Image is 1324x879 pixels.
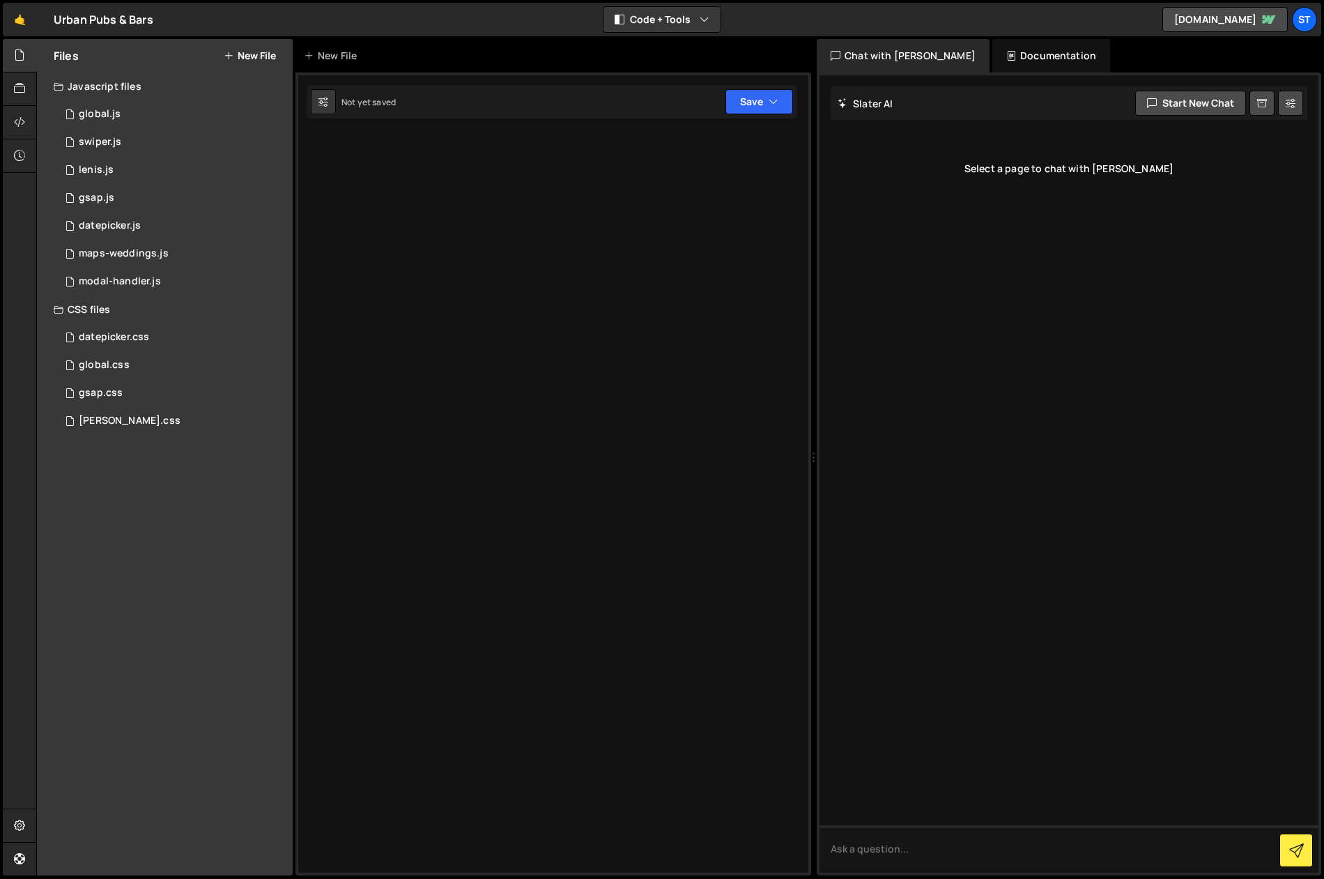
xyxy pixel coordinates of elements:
div: global.js [79,108,121,121]
div: 5414/39467.css [54,407,293,435]
div: 5414/44185.js [54,128,293,156]
a: [DOMAIN_NAME] [1162,7,1288,32]
div: Urban Pubs & Bars [54,11,153,28]
div: modal-handler.js [79,275,161,288]
div: CSS files [37,296,293,323]
button: Start new chat [1135,91,1246,116]
div: gsap.js [79,192,114,204]
div: datepicker.js [79,220,141,232]
div: 5414/36317.js [54,156,293,184]
div: Chat with [PERSON_NAME] [817,39,990,72]
div: 5414/36298.css [54,351,293,379]
div: maps-weddings.js [79,247,169,260]
div: Javascript files [37,72,293,100]
div: gsap.css [79,387,123,399]
h2: Slater AI [838,97,893,110]
button: New File [224,50,276,61]
div: 5414/36306.js [54,184,293,212]
div: lenis.js [79,164,114,176]
div: 5414/36297.js [54,100,293,128]
h2: Files [54,48,79,63]
button: Save [725,89,793,114]
div: 5414/36313.css [54,379,293,407]
a: 🤙 [3,3,37,36]
div: 5414/36322.js [54,268,293,296]
div: global.css [79,359,130,372]
button: Code + Tools [603,7,721,32]
div: Documentation [992,39,1110,72]
div: [PERSON_NAME].css [79,415,180,427]
div: 5414/36314.css [54,323,293,351]
div: 5414/36490.js [54,240,293,268]
a: st [1292,7,1317,32]
div: swiper.js [79,136,121,148]
div: Not yet saved [341,96,396,108]
div: 5414/36318.js [54,212,293,240]
div: New File [304,49,362,63]
div: datepicker.css [79,331,149,344]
